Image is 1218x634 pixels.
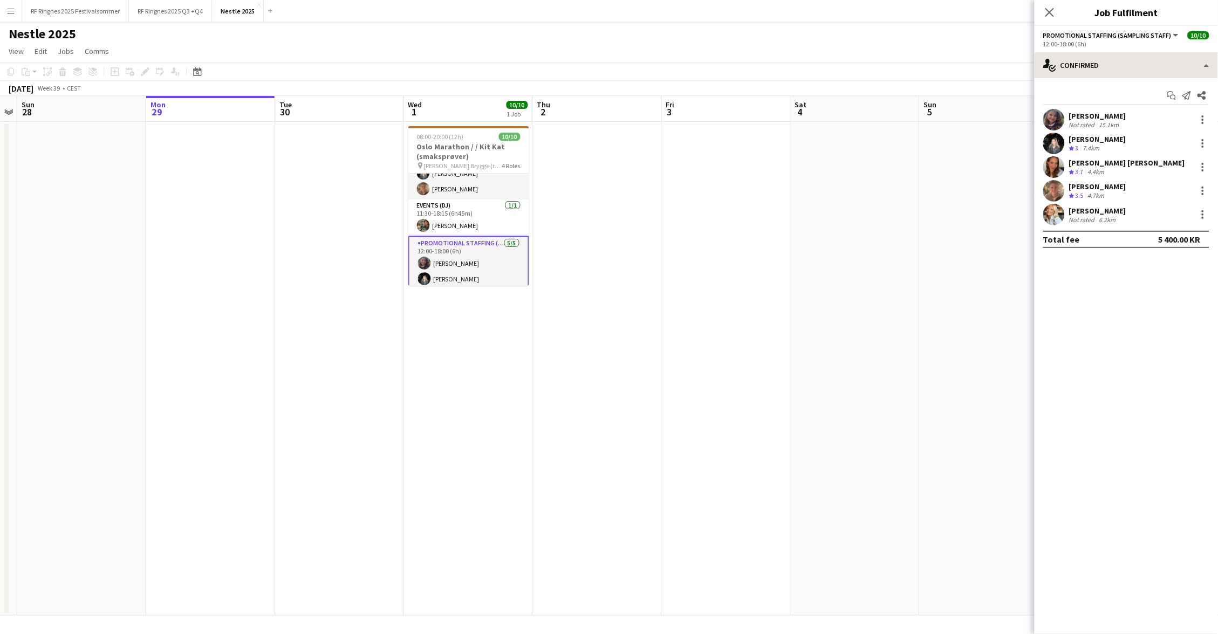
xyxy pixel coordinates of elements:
[30,44,51,58] a: Edit
[278,106,292,118] span: 30
[499,133,521,141] span: 10/10
[795,100,807,109] span: Sat
[1159,234,1201,245] div: 5 400.00 KR
[1069,216,1097,224] div: Not rated
[1076,191,1084,199] span: 3.5
[1097,216,1118,224] div: 6.2km
[22,1,129,22] button: RF Ringnes 2025 Festivalsommer
[1043,31,1172,39] span: Promotional Staffing (Sampling Staff)
[507,110,528,118] div: 1 Job
[665,106,675,118] span: 3
[1043,40,1209,48] div: 12:00-18:00 (6h)
[53,44,78,58] a: Jobs
[408,236,529,341] app-card-role: Promotional Staffing (Sampling Staff)5/512:00-18:00 (6h)[PERSON_NAME][PERSON_NAME]
[1035,5,1218,19] h3: Job Fulfilment
[1069,134,1126,144] div: [PERSON_NAME]
[4,44,28,58] a: View
[9,83,33,94] div: [DATE]
[1035,52,1218,78] div: Confirmed
[408,100,422,109] span: Wed
[1069,158,1185,168] div: [PERSON_NAME] [PERSON_NAME]
[922,106,937,118] span: 5
[407,106,422,118] span: 1
[1069,206,1126,216] div: [PERSON_NAME]
[80,44,113,58] a: Comms
[536,106,551,118] span: 2
[1069,121,1097,129] div: Not rated
[537,100,551,109] span: Thu
[149,106,166,118] span: 29
[1097,121,1121,129] div: 15.1km
[279,100,292,109] span: Tue
[35,46,47,56] span: Edit
[67,84,81,92] div: CEST
[58,46,74,56] span: Jobs
[20,106,35,118] span: 28
[408,142,529,161] h3: Oslo Marathon / / Kit Kat (smaksprøver)
[212,1,264,22] button: Nestle 2025
[502,162,521,170] span: 4 Roles
[417,133,464,141] span: 08:00-20:00 (12h)
[408,199,529,236] app-card-role: Events (DJ)1/111:30-18:15 (6h45m)[PERSON_NAME]
[150,100,166,109] span: Mon
[1076,168,1084,176] span: 3.7
[1188,31,1209,39] span: 10/10
[793,106,807,118] span: 4
[22,100,35,109] span: Sun
[1076,144,1079,152] span: 3
[1043,234,1080,245] div: Total fee
[1086,168,1107,177] div: 4.4km
[424,162,502,170] span: [PERSON_NAME] Brygge (rett over [PERSON_NAME])
[1069,111,1126,121] div: [PERSON_NAME]
[1081,144,1102,153] div: 7.4km
[1043,31,1180,39] button: Promotional Staffing (Sampling Staff)
[408,147,529,199] app-card-role: Events (Rigger)2/208:00-12:00 (4h)[PERSON_NAME][PERSON_NAME]
[408,126,529,286] app-job-card: 08:00-20:00 (12h)10/10Oslo Marathon / / Kit Kat (smaksprøver) [PERSON_NAME] Brygge (rett over [PE...
[129,1,212,22] button: RF Ringnes 2025 Q3 +Q4
[666,100,675,109] span: Fri
[9,46,24,56] span: View
[1086,191,1107,201] div: 4.7km
[924,100,937,109] span: Sun
[507,101,528,109] span: 10/10
[1069,182,1126,191] div: [PERSON_NAME]
[85,46,109,56] span: Comms
[36,84,63,92] span: Week 39
[9,26,76,42] h1: Nestle 2025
